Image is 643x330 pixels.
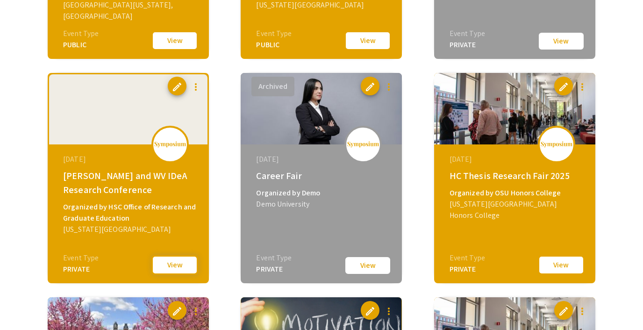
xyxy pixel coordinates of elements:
[154,141,186,148] img: logo_v2.png
[151,255,198,275] button: View
[450,39,485,50] div: PRIVATE
[554,301,573,320] button: edit
[151,31,198,50] button: View
[63,201,196,224] div: Organized by HSC Office of Research and Graduate Education
[7,288,40,323] iframe: Chat
[434,73,595,144] img: hc-thesis-research-fair-2025_eventCoverPhoto_d7496f__thumb.jpg
[168,301,186,320] button: edit
[256,264,292,275] div: PRIVATE
[364,306,376,317] span: edit
[577,306,588,317] mat-icon: more_vert
[361,301,379,320] button: edit
[554,77,573,95] button: edit
[450,154,582,165] div: [DATE]
[256,187,389,199] div: Organized by Demo
[241,73,402,144] img: career-fair_eventCoverPhoto_a61563__thumb.jpg
[577,81,588,93] mat-icon: more_vert
[256,28,292,39] div: Event Type
[450,187,582,199] div: Organized by OSU Honors College
[63,264,99,275] div: PRIVATE
[63,28,99,39] div: Event Type
[450,264,485,275] div: PRIVATE
[63,39,99,50] div: PUBLIC
[63,252,99,264] div: Event Type
[450,169,582,183] div: HC Thesis Research Fair 2025
[256,252,292,264] div: Event Type
[383,81,394,93] mat-icon: more_vert
[383,306,394,317] mat-icon: more_vert
[256,39,292,50] div: PUBLIC
[364,81,376,93] span: edit
[538,32,585,50] button: View
[256,154,389,165] div: [DATE]
[256,199,389,210] div: Demo University
[63,154,196,165] div: [DATE]
[347,141,379,148] img: logo_v2.png
[168,77,186,95] button: edit
[256,169,389,183] div: Career Fair
[540,141,573,148] img: logo_v2.png
[450,28,485,39] div: Event Type
[171,306,183,317] span: edit
[450,199,582,221] div: [US_STATE][GEOGRAPHIC_DATA] Honors College
[190,81,201,93] mat-icon: more_vert
[361,77,379,95] button: edit
[558,81,569,93] span: edit
[450,252,485,264] div: Event Type
[63,169,196,197] div: [PERSON_NAME] and WV IDeA Research Conference
[344,31,391,50] button: View
[558,306,569,317] span: edit
[190,306,201,317] mat-icon: more_vert
[538,255,585,275] button: View
[63,224,196,235] div: [US_STATE][GEOGRAPHIC_DATA]
[171,81,183,93] span: edit
[251,77,294,96] button: Archived
[344,256,391,275] button: View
